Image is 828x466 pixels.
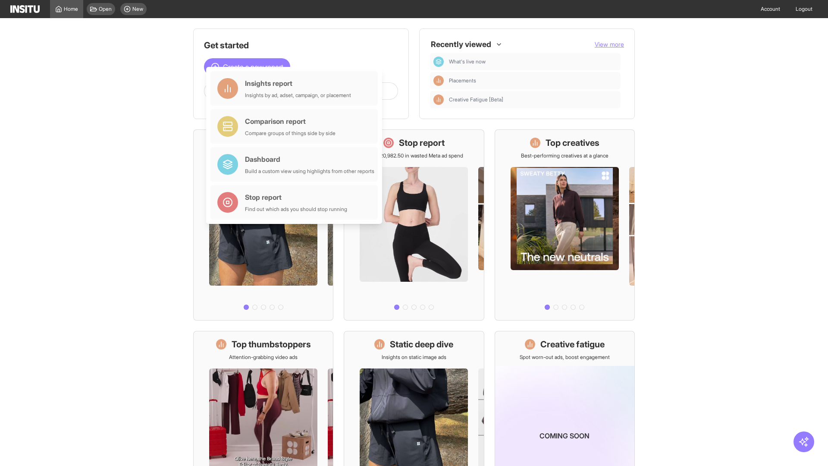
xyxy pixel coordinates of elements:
[193,129,333,321] a: What's live nowSee all active ads instantly
[364,152,463,159] p: Save £20,982.50 in wasted Meta ad spend
[245,116,336,126] div: Comparison report
[245,154,374,164] div: Dashboard
[449,77,476,84] span: Placements
[546,137,599,149] h1: Top creatives
[344,129,484,321] a: Stop reportSave £20,982.50 in wasted Meta ad spend
[449,77,617,84] span: Placements
[229,354,298,361] p: Attention-grabbing video ads
[595,40,624,49] button: View more
[204,58,290,76] button: Create a new report
[245,192,347,202] div: Stop report
[449,96,617,103] span: Creative Fatigue [Beta]
[433,76,444,86] div: Insights
[245,78,351,88] div: Insights report
[204,39,398,51] h1: Get started
[495,129,635,321] a: Top creativesBest-performing creatives at a glance
[521,152,608,159] p: Best-performing creatives at a glance
[390,338,453,350] h1: Static deep dive
[245,92,351,99] div: Insights by ad, adset, campaign, or placement
[10,5,40,13] img: Logo
[99,6,112,13] span: Open
[245,130,336,137] div: Compare groups of things side by side
[245,168,374,175] div: Build a custom view using highlights from other reports
[449,96,503,103] span: Creative Fatigue [Beta]
[64,6,78,13] span: Home
[223,62,283,72] span: Create a new report
[232,338,311,350] h1: Top thumbstoppers
[433,94,444,105] div: Insights
[433,57,444,67] div: Dashboard
[132,6,143,13] span: New
[382,354,446,361] p: Insights on static image ads
[595,41,624,48] span: View more
[245,206,347,213] div: Find out which ads you should stop running
[449,58,486,65] span: What's live now
[449,58,617,65] span: What's live now
[399,137,445,149] h1: Stop report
